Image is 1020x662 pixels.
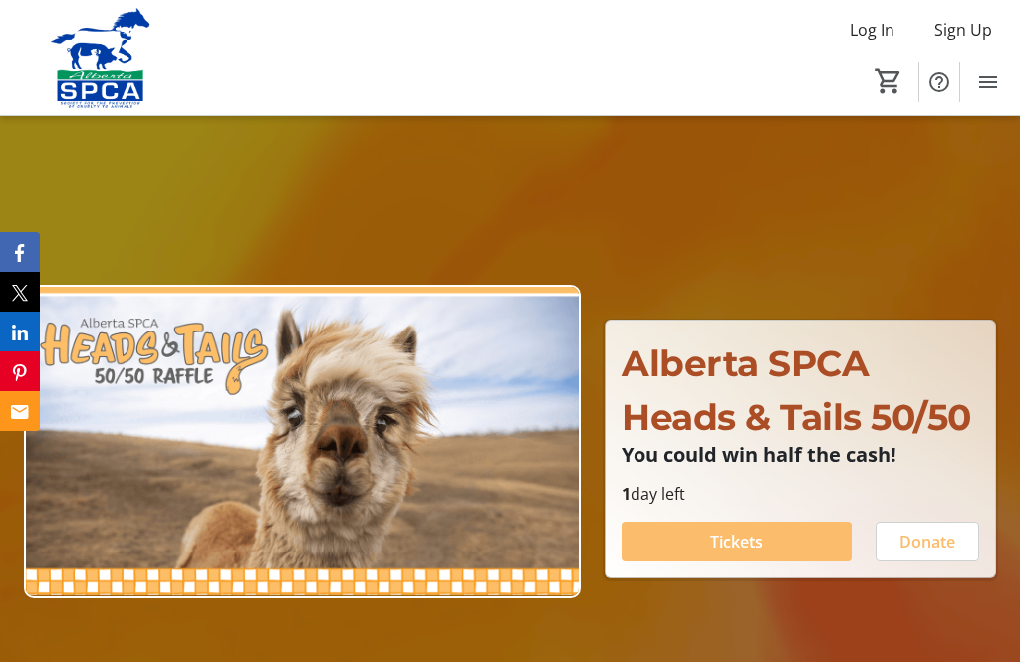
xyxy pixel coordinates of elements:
button: Tickets [622,522,852,561]
p: day left [622,482,979,506]
button: Donate [876,522,979,561]
span: 1 [622,483,631,505]
span: Alberta SPCA [622,341,869,385]
button: Cart [871,63,906,99]
img: Campaign CTA Media Photo [24,285,581,598]
span: Heads & Tails 50/50 [622,395,971,439]
span: Log In [850,18,894,42]
span: Sign Up [934,18,992,42]
button: Help [919,62,959,102]
button: Menu [968,62,1008,102]
span: Donate [899,530,955,553]
span: Tickets [710,530,763,553]
p: You could win half the cash! [622,444,979,466]
button: Sign Up [918,14,1008,46]
img: Alberta SPCA's Logo [12,8,189,108]
button: Log In [834,14,910,46]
